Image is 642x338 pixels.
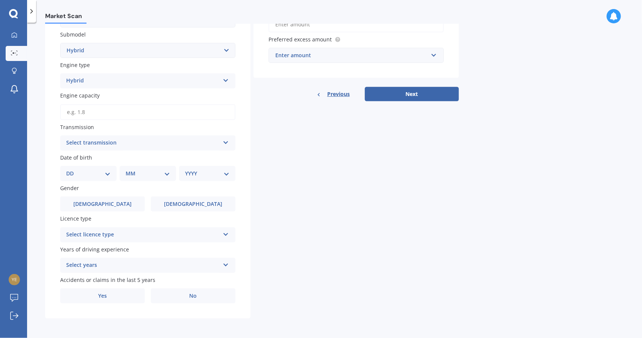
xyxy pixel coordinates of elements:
span: Previous [327,88,350,100]
span: Yes [98,293,107,299]
input: e.g. 1.8 [60,104,235,120]
div: Select years [66,261,220,270]
span: Date of birth [60,154,92,161]
div: Select licence type [66,230,220,239]
div: Enter amount [275,51,428,59]
input: Enter amount [269,17,444,32]
span: No [190,293,197,299]
span: [DEMOGRAPHIC_DATA] [73,201,132,207]
span: Market Scan [45,12,87,23]
span: Gender [60,184,79,192]
img: 9438408dfff3483cdaeeca61f514956e [9,274,20,285]
span: Engine type [60,61,90,69]
div: Select transmission [66,139,220,148]
span: Accidents or claims in the last 5 years [60,276,155,283]
span: Years of driving experience [60,246,129,253]
button: Next [365,87,459,101]
span: Engine capacity [60,92,100,99]
span: Submodel [60,31,86,38]
span: [DEMOGRAPHIC_DATA] [164,201,222,207]
span: Transmission [60,123,94,131]
div: Hybrid [66,76,220,85]
span: Preferred excess amount [269,36,332,43]
span: Licence type [60,215,91,222]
